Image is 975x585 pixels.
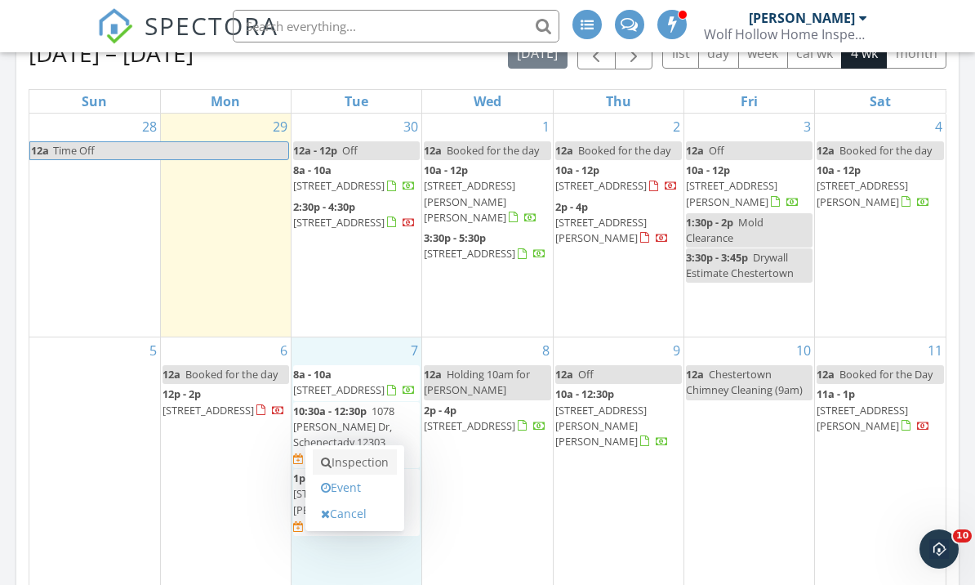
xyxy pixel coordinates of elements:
span: 12p - 2p [162,386,201,401]
span: [STREET_ADDRESS][PERSON_NAME][PERSON_NAME] [424,178,515,224]
a: 10a - 12p [STREET_ADDRESS] [555,161,682,196]
a: Saturday [866,90,894,113]
a: Cancel [313,501,397,527]
span: 11a - 1p [817,386,855,401]
span: Booked for the day [185,367,278,382]
a: 2p - 4p [STREET_ADDRESS][PERSON_NAME] [555,199,669,245]
a: Go to October 2, 2025 [670,114,683,140]
a: Monday [207,90,243,113]
a: Go to October 1, 2025 [539,114,553,140]
span: [STREET_ADDRESS] [424,246,515,261]
a: 2p - 4p [STREET_ADDRESS][PERSON_NAME] [555,198,682,249]
a: 12p - 2p [STREET_ADDRESS] [162,386,285,417]
iframe: Intercom live chat [919,529,959,569]
a: Go to October 7, 2025 [407,337,421,364]
span: 12a [686,143,704,158]
td: Go to September 28, 2025 [29,114,160,337]
td: Go to September 29, 2025 [160,114,291,337]
td: Go to September 30, 2025 [292,114,422,337]
a: 1p - 3p [STREET_ADDRESS][PERSON_NAME] Confirm [293,469,420,536]
a: 8a - 10a [STREET_ADDRESS] [293,365,420,400]
a: 2p - 4p [STREET_ADDRESS] [424,403,546,433]
h2: [DATE] – [DATE] [29,37,194,69]
a: Tuesday [341,90,372,113]
span: [STREET_ADDRESS] [162,403,254,418]
span: 10a - 12p [424,163,468,177]
a: 12p - 2p [STREET_ADDRESS] [162,385,289,420]
span: 2p - 4p [555,199,588,214]
button: cal wk [787,37,843,69]
a: 10:30a - 12:30p 1078 [PERSON_NAME] Dr, Schenectady 12303 [293,404,394,449]
a: 2:30p - 4:30p [STREET_ADDRESS] [293,198,420,233]
span: Off [578,367,594,382]
button: month [886,37,946,69]
span: 12a [817,367,835,382]
a: 10a - 12p [STREET_ADDRESS] [555,163,678,193]
a: Go to September 28, 2025 [139,114,160,140]
span: Booked for the Day [839,367,933,382]
a: 3:30p - 5:30p [STREET_ADDRESS] [424,230,546,261]
button: day [698,37,739,69]
a: Go to October 11, 2025 [924,337,946,364]
span: [STREET_ADDRESS][PERSON_NAME] [817,178,908,208]
a: Go to October 5, 2025 [146,337,160,364]
span: [STREET_ADDRESS][PERSON_NAME] [817,403,908,433]
span: 12a [424,143,442,158]
a: 8a - 10a [STREET_ADDRESS] [293,163,416,193]
span: [STREET_ADDRESS] [293,178,385,193]
span: Off [342,143,358,158]
span: [STREET_ADDRESS][PERSON_NAME] [555,215,647,245]
span: 12a - 12p [293,143,337,158]
button: week [738,37,788,69]
div: Confirm [306,520,346,533]
span: 1:30p - 2p [686,215,733,230]
a: 11a - 1p [STREET_ADDRESS][PERSON_NAME] [817,385,944,436]
div: Wolf Hollow Home Inspections [704,26,867,42]
a: Go to October 8, 2025 [539,337,553,364]
a: 10a - 12p [STREET_ADDRESS][PERSON_NAME] [817,163,930,208]
a: Go to October 10, 2025 [793,337,814,364]
span: Booked for the day [447,143,539,158]
span: 12a [817,143,835,158]
span: 10a - 12p [555,163,599,177]
span: 10a - 12:30p [555,386,614,401]
span: 2p - 4p [424,403,456,418]
a: SPECTORA [97,22,278,56]
a: Sunday [78,90,110,113]
a: Go to October 4, 2025 [932,114,946,140]
span: 12a [30,142,50,159]
span: 12a [424,367,442,382]
span: Drywall Estimate Chestertown [686,250,794,280]
span: [STREET_ADDRESS][PERSON_NAME] [686,178,777,208]
span: 12a [555,367,573,382]
a: Event [313,475,397,501]
a: Friday [737,90,761,113]
a: Confirm [293,519,346,534]
span: Chestertown Chimney Cleaning (9am) [686,367,803,397]
td: Go to October 1, 2025 [422,114,553,337]
span: 2:30p - 4:30p [293,199,355,214]
a: 2:30p - 4:30p [STREET_ADDRESS] [293,199,416,230]
span: Holding 10am for [PERSON_NAME] [424,367,530,397]
span: [STREET_ADDRESS] [293,382,385,397]
button: Next [615,36,653,69]
td: Go to October 2, 2025 [553,114,683,337]
td: Go to October 4, 2025 [815,114,946,337]
a: 10a - 12p [STREET_ADDRESS][PERSON_NAME] [686,161,812,212]
span: 3:30p - 3:45p [686,250,748,265]
td: Go to October 3, 2025 [683,114,814,337]
span: [STREET_ADDRESS] [424,418,515,433]
span: SPECTORA [145,8,278,42]
a: 10a - 12p [STREET_ADDRESS][PERSON_NAME] [817,161,944,212]
span: 3:30p - 5:30p [424,230,486,245]
a: 3:30p - 5:30p [STREET_ADDRESS] [424,229,550,264]
a: 2p - 4p [STREET_ADDRESS] [424,401,550,436]
span: 8a - 10a [293,367,332,382]
a: Confirm [293,451,346,467]
a: 8a - 10a [STREET_ADDRESS] [293,367,416,397]
a: 10:30a - 12:30p 1078 [PERSON_NAME] Dr, Schenectady 12303 Confirm [293,402,420,469]
input: Search everything... [233,10,559,42]
a: 1p - 3p [STREET_ADDRESS][PERSON_NAME] [293,471,385,516]
span: 1078 [PERSON_NAME] Dr, Schenectady 12303 [293,404,394,449]
button: 4 wk [841,37,887,69]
